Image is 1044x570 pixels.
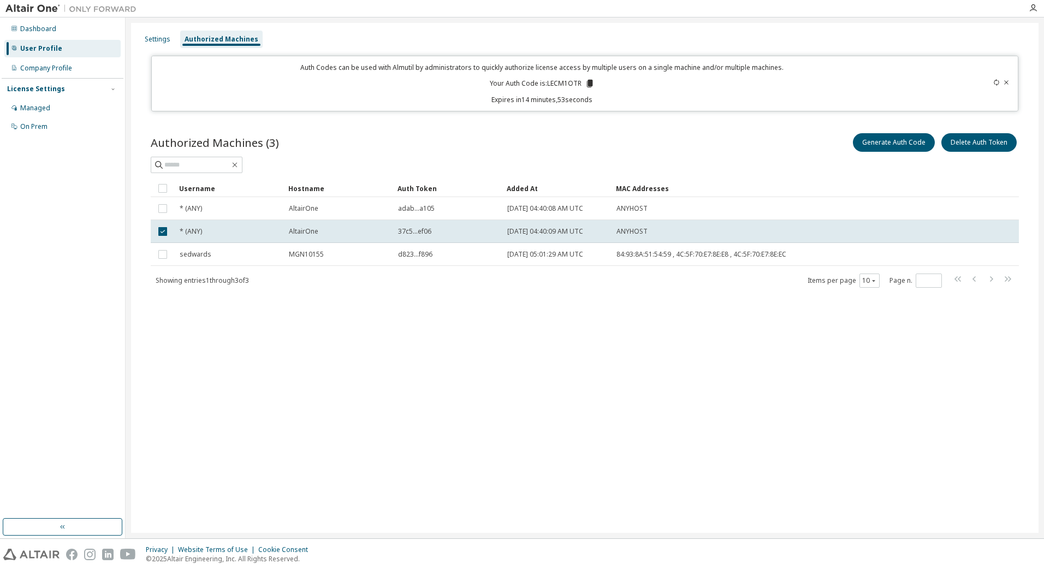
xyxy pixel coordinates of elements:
span: [DATE] 05:01:29 AM UTC [507,250,583,259]
span: d823...f896 [398,250,432,259]
button: 10 [862,276,877,285]
div: Company Profile [20,64,72,73]
span: [DATE] 04:40:08 AM UTC [507,204,583,213]
span: AltairOne [289,204,318,213]
span: * (ANY) [180,204,202,213]
button: Generate Auth Code [853,133,935,152]
div: Authorized Machines [185,35,258,44]
div: Hostname [288,180,389,197]
p: © 2025 Altair Engineering, Inc. All Rights Reserved. [146,554,315,563]
div: Managed [20,104,50,112]
div: Auth Token [398,180,498,197]
img: linkedin.svg [102,549,114,560]
p: Expires in 14 minutes, 53 seconds [158,95,927,104]
button: Delete Auth Token [941,133,1017,152]
div: Website Terms of Use [178,545,258,554]
div: User Profile [20,44,62,53]
img: instagram.svg [84,549,96,560]
div: Added At [507,180,607,197]
span: ANYHOST [616,204,648,213]
div: Cookie Consent [258,545,315,554]
span: * (ANY) [180,227,202,236]
div: On Prem [20,122,48,131]
span: AltairOne [289,227,318,236]
p: Your Auth Code is: LECM1OTR [490,79,595,88]
div: MAC Addresses [616,180,904,197]
div: Privacy [146,545,178,554]
span: 37c5...ef06 [398,227,431,236]
div: Dashboard [20,25,56,33]
img: altair_logo.svg [3,549,60,560]
span: ANYHOST [616,227,648,236]
span: MGN10155 [289,250,324,259]
span: Authorized Machines (3) [151,135,279,150]
span: adab...a105 [398,204,435,213]
span: sedwards [180,250,211,259]
span: 84:93:8A:51:54:59 , 4C:5F:70:E7:8E:E8 , 4C:5F:70:E7:8E:EC [616,250,786,259]
div: Settings [145,35,170,44]
span: Items per page [808,274,880,288]
span: [DATE] 04:40:09 AM UTC [507,227,583,236]
span: Page n. [889,274,942,288]
img: facebook.svg [66,549,78,560]
img: youtube.svg [120,549,136,560]
div: Username [179,180,280,197]
div: License Settings [7,85,65,93]
img: Altair One [5,3,142,14]
span: Showing entries 1 through 3 of 3 [156,276,249,285]
p: Auth Codes can be used with Almutil by administrators to quickly authorize license access by mult... [158,63,927,72]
